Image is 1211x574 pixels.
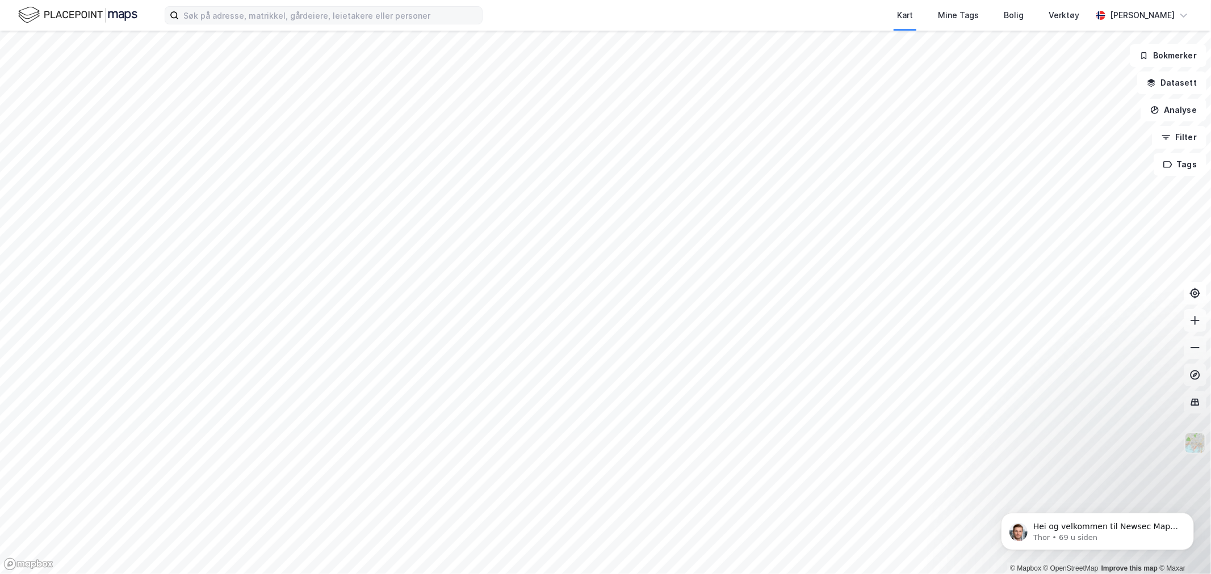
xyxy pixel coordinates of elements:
[1049,9,1079,22] div: Verktøy
[938,9,979,22] div: Mine Tags
[1152,126,1206,149] button: Filter
[1110,9,1175,22] div: [PERSON_NAME]
[1101,564,1158,572] a: Improve this map
[1137,71,1206,94] button: Datasett
[1130,44,1206,67] button: Bokmerker
[49,44,196,54] p: Message from Thor, sent 69 u siden
[1141,99,1206,121] button: Analyse
[1154,153,1206,176] button: Tags
[1010,564,1041,572] a: Mapbox
[1184,432,1206,454] img: Z
[1004,9,1024,22] div: Bolig
[1044,564,1099,572] a: OpenStreetMap
[897,9,913,22] div: Kart
[179,7,482,24] input: Søk på adresse, matrikkel, gårdeiere, leietakere eller personer
[3,558,53,571] a: Mapbox homepage
[984,489,1211,568] iframe: Intercom notifications melding
[49,33,194,87] span: Hei og velkommen til Newsec Maps, [PERSON_NAME] 🥳 Om det er du lurer på så kan du enkelt chatte d...
[18,5,137,25] img: logo.f888ab2527a4732fd821a326f86c7f29.svg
